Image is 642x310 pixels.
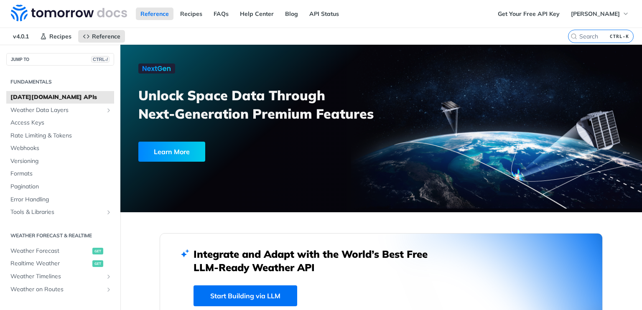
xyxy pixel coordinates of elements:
span: Pagination [10,183,112,191]
span: Recipes [49,33,71,40]
span: Tools & Libraries [10,208,103,216]
a: Error Handling [6,193,114,206]
a: Weather Forecastget [6,245,114,257]
a: Versioning [6,155,114,168]
img: NextGen [138,64,175,74]
a: Blog [280,8,303,20]
span: Access Keys [10,119,112,127]
span: [DATE][DOMAIN_NAME] APIs [10,93,112,102]
a: Weather Data LayersShow subpages for Weather Data Layers [6,104,114,117]
span: [PERSON_NAME] [571,10,620,18]
span: Versioning [10,157,112,165]
a: API Status [305,8,344,20]
a: Reference [78,30,125,43]
span: Weather Timelines [10,272,103,281]
a: Tools & LibrariesShow subpages for Tools & Libraries [6,206,114,219]
a: Realtime Weatherget [6,257,114,270]
a: Get Your Free API Key [493,8,564,20]
span: Realtime Weather [10,259,90,268]
span: get [92,260,103,267]
h2: Fundamentals [6,78,114,86]
a: Weather TimelinesShow subpages for Weather Timelines [6,270,114,283]
button: Show subpages for Weather on Routes [105,286,112,293]
a: FAQs [209,8,233,20]
div: Learn More [138,142,205,162]
h3: Unlock Space Data Through Next-Generation Premium Features [138,86,390,123]
a: Rate Limiting & Tokens [6,130,114,142]
span: Formats [10,170,112,178]
a: Start Building via LLM [194,285,297,306]
h2: Weather Forecast & realtime [6,232,114,239]
a: Weather on RoutesShow subpages for Weather on Routes [6,283,114,296]
span: v4.0.1 [8,30,33,43]
kbd: CTRL-K [608,32,631,41]
svg: Search [571,33,577,40]
button: [PERSON_NAME] [566,8,634,20]
a: Help Center [235,8,278,20]
button: JUMP TOCTRL-/ [6,53,114,66]
a: Recipes [176,8,207,20]
button: Show subpages for Weather Data Layers [105,107,112,114]
span: Rate Limiting & Tokens [10,132,112,140]
span: Weather Forecast [10,247,90,255]
h2: Integrate and Adapt with the World’s Best Free LLM-Ready Weather API [194,247,440,274]
button: Show subpages for Weather Timelines [105,273,112,280]
a: Access Keys [6,117,114,129]
span: Reference [92,33,120,40]
a: Formats [6,168,114,180]
a: Webhooks [6,142,114,155]
a: Reference [136,8,173,20]
a: Recipes [36,30,76,43]
span: Error Handling [10,196,112,204]
span: Weather Data Layers [10,106,103,114]
a: Pagination [6,180,114,193]
button: Show subpages for Tools & Libraries [105,209,112,216]
span: CTRL-/ [91,56,110,63]
span: Weather on Routes [10,285,103,294]
a: Learn More [138,142,340,162]
a: [DATE][DOMAIN_NAME] APIs [6,91,114,104]
span: get [92,248,103,254]
span: Webhooks [10,144,112,152]
img: Tomorrow.io Weather API Docs [11,5,127,21]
